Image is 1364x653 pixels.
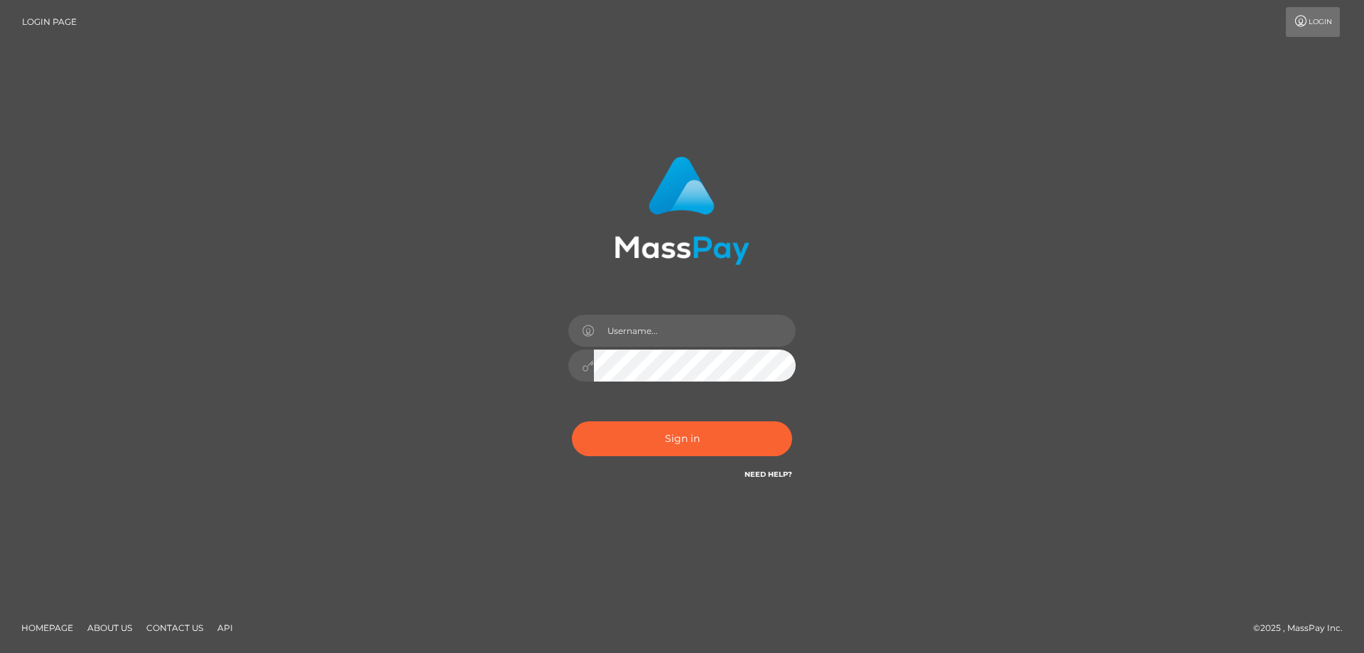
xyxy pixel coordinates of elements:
a: About Us [82,617,138,639]
div: © 2025 , MassPay Inc. [1253,620,1353,636]
img: MassPay Login [615,156,749,265]
a: Contact Us [141,617,209,639]
a: Login [1286,7,1340,37]
a: API [212,617,239,639]
input: Username... [594,315,796,347]
button: Sign in [572,421,792,456]
a: Homepage [16,617,79,639]
a: Login Page [22,7,77,37]
a: Need Help? [745,470,792,479]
